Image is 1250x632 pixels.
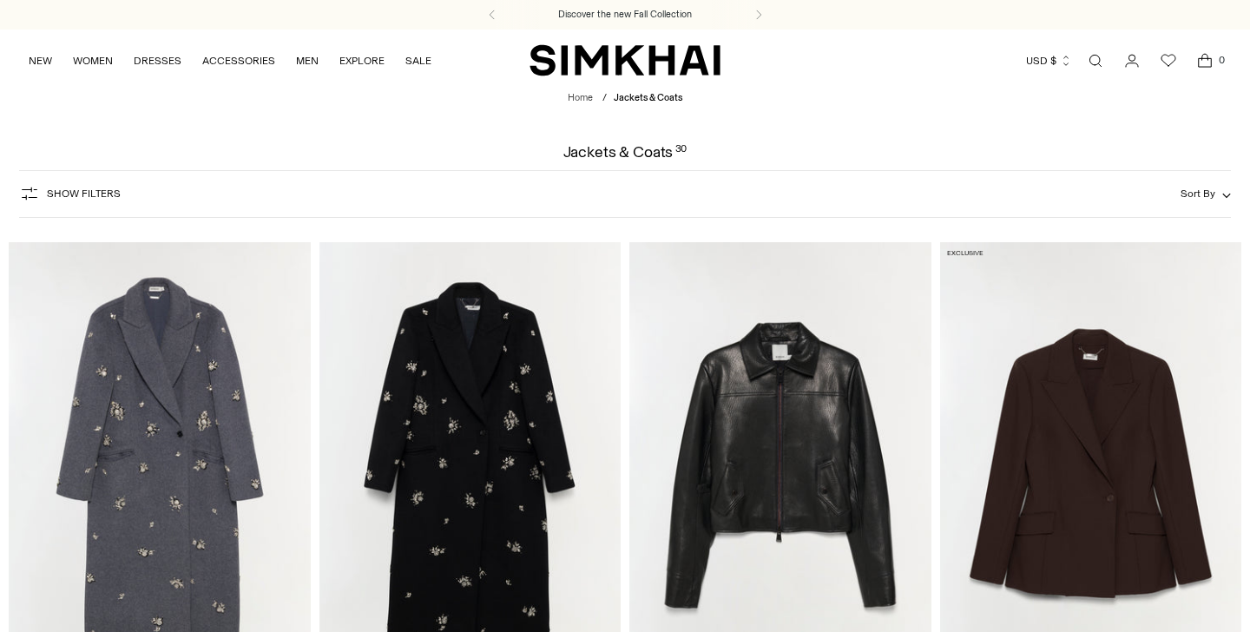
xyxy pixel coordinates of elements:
button: Sort By [1181,184,1231,203]
span: 0 [1214,52,1229,68]
a: Home [568,92,593,103]
span: Sort By [1181,188,1215,200]
a: Wishlist [1151,43,1186,78]
a: EXPLORE [339,42,385,80]
h1: Jackets & Coats [563,144,687,160]
a: NEW [29,42,52,80]
a: Discover the new Fall Collection [558,8,692,22]
a: Go to the account page [1115,43,1149,78]
nav: breadcrumbs [568,91,682,106]
a: Open search modal [1078,43,1113,78]
a: Open cart modal [1187,43,1222,78]
span: Jackets & Coats [614,92,682,103]
a: SIMKHAI [530,43,720,77]
a: ACCESSORIES [202,42,275,80]
div: 30 [675,144,687,160]
button: USD $ [1026,42,1072,80]
span: Show Filters [47,188,121,200]
a: DRESSES [134,42,181,80]
button: Show Filters [19,180,121,207]
a: WOMEN [73,42,113,80]
a: SALE [405,42,431,80]
div: / [602,91,607,106]
a: MEN [296,42,319,80]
